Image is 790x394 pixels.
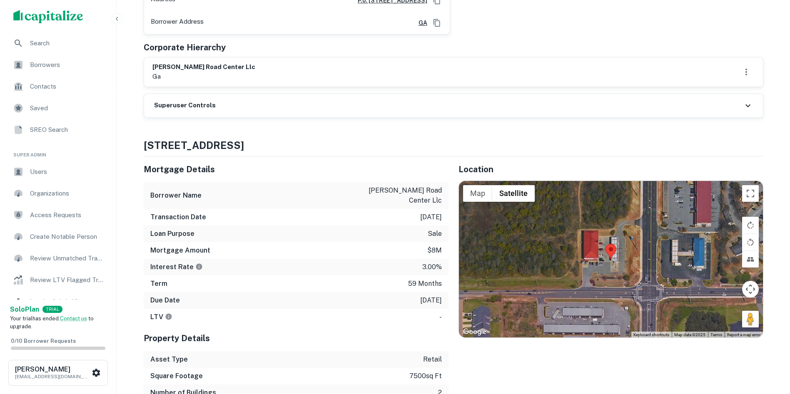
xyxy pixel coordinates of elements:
[727,332,760,337] a: Report a map error
[7,205,110,225] a: Access Requests
[150,371,203,381] h6: Square Footage
[742,185,759,202] button: Toggle fullscreen view
[13,10,83,23] img: capitalize-logo.png
[30,82,105,92] span: Contacts
[7,292,110,312] a: Lender Admin View
[742,234,759,250] button: Rotate map counterclockwise
[152,72,255,82] p: ga
[428,229,442,239] p: sale
[423,354,442,364] p: retail
[427,245,442,255] p: $8m
[742,217,759,233] button: Rotate map clockwise
[742,311,759,327] button: Drag Pegman onto the map to open Street View
[195,263,203,270] svg: The interest rates displayed on the website are for informational purposes only and may be report...
[30,103,105,113] span: Saved
[10,315,94,330] span: Your trial has ended. to upgrade.
[7,55,110,75] a: Borrowers
[30,232,105,242] span: Create Notable Person
[11,338,76,344] span: 0 / 10 Borrower Requests
[7,162,110,182] a: Users
[461,327,488,337] a: Open this area in Google Maps (opens a new window)
[30,210,105,220] span: Access Requests
[463,185,492,202] button: Show street map
[710,332,722,337] a: Terms (opens in new tab)
[7,77,110,97] a: Contacts
[150,354,188,364] h6: Asset Type
[144,332,449,344] h5: Property Details
[748,327,790,367] iframe: Chat Widget
[674,332,705,337] span: Map data ©2025
[165,313,172,320] svg: LTVs displayed on the website are for informational purposes only and may be reported incorrectly...
[8,360,108,386] button: [PERSON_NAME][EMAIL_ADDRESS][DOMAIN_NAME]
[60,315,87,322] a: Contact us
[150,262,203,272] h6: Interest Rate
[150,191,202,201] h6: Borrower Name
[408,279,442,289] p: 59 months
[461,327,488,337] img: Google
[150,312,172,322] h6: LTV
[30,125,105,135] span: SREO Search
[367,186,442,206] p: [PERSON_NAME] road center llc
[7,120,110,140] a: SREO Search
[30,188,105,198] span: Organizations
[7,141,110,162] li: Super Admin
[742,251,759,268] button: Tilt map
[144,163,449,176] h5: Mortgage Details
[431,17,443,29] button: Copy Address
[152,62,255,72] h6: [PERSON_NAME] road center llc
[7,183,110,203] a: Organizations
[633,332,669,338] button: Keyboard shortcuts
[144,41,226,54] h5: Corporate Hierarchy
[7,227,110,247] a: Create Notable Person
[742,281,759,297] button: Map camera controls
[150,295,180,305] h6: Due Date
[10,305,39,313] strong: Solo Plan
[10,305,39,315] a: SoloPlan
[412,18,427,27] a: GA
[154,101,216,110] h6: Superuser Controls
[30,38,105,48] span: Search
[30,275,105,285] span: Review LTV Flagged Transactions
[420,295,442,305] p: [DATE]
[7,98,110,118] a: Saved
[150,229,194,239] h6: Loan Purpose
[30,60,105,70] span: Borrowers
[15,366,90,373] h6: [PERSON_NAME]
[144,138,763,153] h4: [STREET_ADDRESS]
[459,163,763,176] h5: Location
[150,212,206,222] h6: Transaction Date
[7,248,110,268] a: Review Unmatched Transactions
[439,312,442,322] p: -
[15,373,90,380] p: [EMAIL_ADDRESS][DOMAIN_NAME]
[30,253,105,263] span: Review Unmatched Transactions
[409,371,442,381] p: 7500 sq ft
[422,262,442,272] p: 3.00%
[30,297,105,307] span: Lender Admin View
[492,185,535,202] button: Show satellite imagery
[150,279,167,289] h6: Term
[420,212,442,222] p: [DATE]
[30,167,105,177] span: Users
[42,306,62,313] div: TRIAL
[7,270,110,290] a: Review LTV Flagged Transactions
[151,17,204,29] p: Borrower Address
[150,245,210,255] h6: Mortgage Amount
[7,33,110,53] a: Search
